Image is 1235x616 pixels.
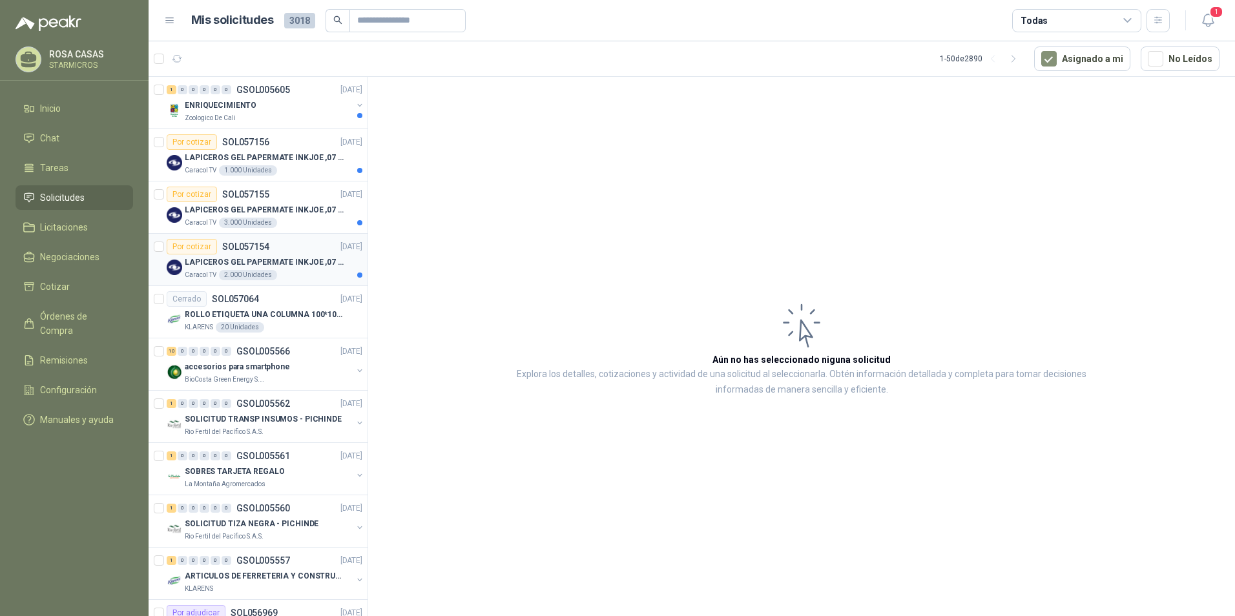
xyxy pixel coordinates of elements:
[185,322,213,333] p: KLARENS
[211,556,220,565] div: 0
[40,309,121,338] span: Órdenes de Compra
[185,361,290,373] p: accesorios para smartphone
[1021,14,1048,28] div: Todas
[49,50,130,59] p: ROSA CASAS
[284,13,315,28] span: 3018
[185,152,346,164] p: LAPICEROS GEL PAPERMATE INKJOE ,07 1 LOGO 1 TINTA
[222,556,231,565] div: 0
[200,504,209,513] div: 0
[200,85,209,94] div: 0
[16,126,133,150] a: Chat
[167,85,176,94] div: 1
[178,451,187,460] div: 0
[167,553,365,594] a: 1 0 0 0 0 0 GSOL005557[DATE] Company LogoARTICULOS DE FERRETERIA Y CONSTRUCCION EN GENERALKLARENS
[340,450,362,462] p: [DATE]
[167,521,182,537] img: Company Logo
[178,556,187,565] div: 0
[149,234,368,286] a: Por cotizarSOL057154[DATE] Company LogoLAPICEROS GEL PAPERMATE INKJOE ,07 1 LOGO 1 TINTACaracol T...
[185,165,216,176] p: Caracol TV
[16,407,133,432] a: Manuales y ayuda
[167,103,182,118] img: Company Logo
[185,375,266,385] p: BioCosta Green Energy S.A.S
[222,242,269,251] p: SOL057154
[212,294,259,303] p: SOL057064
[940,48,1024,69] div: 1 - 50 de 2890
[340,84,362,96] p: [DATE]
[16,96,133,121] a: Inicio
[189,347,198,356] div: 0
[211,347,220,356] div: 0
[167,155,182,170] img: Company Logo
[340,345,362,358] p: [DATE]
[16,15,81,31] img: Logo peakr
[167,500,365,542] a: 1 0 0 0 0 0 GSOL005560[DATE] Company LogoSOLICITUD TIZA NEGRA - PICHINDERio Fertil del Pacífico S...
[340,293,362,305] p: [DATE]
[222,138,269,147] p: SOL057156
[16,245,133,269] a: Negociaciones
[167,364,182,380] img: Company Logo
[16,378,133,402] a: Configuración
[167,347,176,356] div: 10
[333,15,342,25] span: search
[149,181,368,234] a: Por cotizarSOL057155[DATE] Company LogoLAPICEROS GEL PAPERMATE INKJOE ,07 1 LOGO 1 TINTACaracol T...
[178,504,187,513] div: 0
[185,256,346,269] p: LAPICEROS GEL PAPERMATE INKJOE ,07 1 LOGO 1 TINTA
[219,218,277,228] div: 3.000 Unidades
[40,413,114,427] span: Manuales y ayuda
[1196,9,1219,32] button: 1
[167,504,176,513] div: 1
[185,218,216,228] p: Caracol TV
[167,207,182,223] img: Company Logo
[497,367,1106,398] p: Explora los detalles, cotizaciones y actividad de una solicitud al seleccionarla. Obtén informaci...
[185,427,264,437] p: Rio Fertil del Pacífico S.A.S.
[200,556,209,565] div: 0
[178,399,187,408] div: 0
[149,129,368,181] a: Por cotizarSOL057156[DATE] Company LogoLAPICEROS GEL PAPERMATE INKJOE ,07 1 LOGO 1 TINTACaracol T...
[40,220,88,234] span: Licitaciones
[222,399,231,408] div: 0
[40,383,97,397] span: Configuración
[167,399,176,408] div: 1
[236,85,290,94] p: GSOL005605
[340,502,362,515] p: [DATE]
[340,136,362,149] p: [DATE]
[211,451,220,460] div: 0
[40,353,88,367] span: Remisiones
[185,204,346,216] p: LAPICEROS GEL PAPERMATE INKJOE ,07 1 LOGO 1 TINTA
[1141,46,1219,71] button: No Leídos
[185,479,265,489] p: La Montaña Agromercados
[167,260,182,275] img: Company Logo
[216,322,264,333] div: 20 Unidades
[16,185,133,210] a: Solicitudes
[222,451,231,460] div: 0
[185,113,236,123] p: Zoologico De Cali
[167,344,365,385] a: 10 0 0 0 0 0 GSOL005566[DATE] Company Logoaccesorios para smartphoneBioCosta Green Energy S.A.S
[340,241,362,253] p: [DATE]
[185,270,216,280] p: Caracol TV
[200,451,209,460] div: 0
[189,556,198,565] div: 0
[340,398,362,410] p: [DATE]
[16,156,133,180] a: Tareas
[222,504,231,513] div: 0
[40,101,61,116] span: Inicio
[219,270,277,280] div: 2.000 Unidades
[167,312,182,327] img: Company Logo
[167,82,365,123] a: 1 0 0 0 0 0 GSOL005605[DATE] Company LogoENRIQUECIMIENTOZoologico De Cali
[167,416,182,432] img: Company Logo
[185,570,346,582] p: ARTICULOS DE FERRETERIA Y CONSTRUCCION EN GENERAL
[167,448,365,489] a: 1 0 0 0 0 0 GSOL005561[DATE] Company LogoSOBRES TARJETA REGALOLa Montaña Agromercados
[178,347,187,356] div: 0
[236,347,290,356] p: GSOL005566
[40,161,68,175] span: Tareas
[211,399,220,408] div: 0
[1209,6,1223,18] span: 1
[236,504,290,513] p: GSOL005560
[149,286,368,338] a: CerradoSOL057064[DATE] Company LogoROLLO ETIQUETA UNA COLUMNA 100*100*500unKLARENS20 Unidades
[167,556,176,565] div: 1
[189,504,198,513] div: 0
[167,469,182,484] img: Company Logo
[236,451,290,460] p: GSOL005561
[40,131,59,145] span: Chat
[340,189,362,201] p: [DATE]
